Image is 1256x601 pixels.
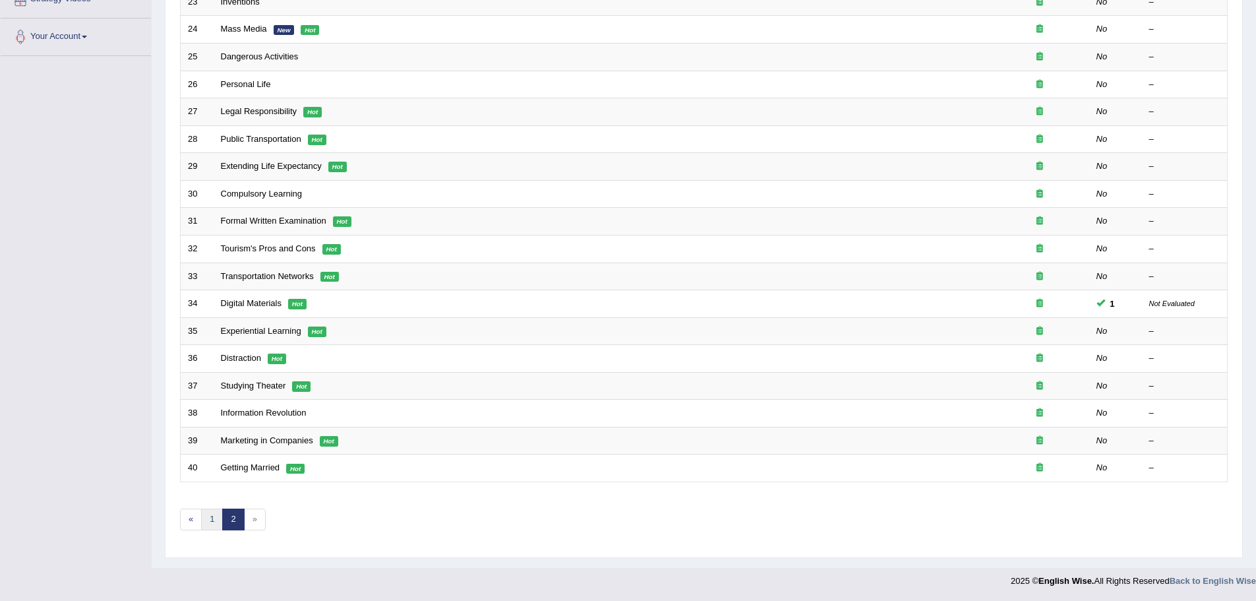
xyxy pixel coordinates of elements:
div: – [1149,435,1220,447]
div: – [1149,270,1220,283]
a: Compulsory Learning [221,189,303,199]
a: Marketing in Companies [221,435,313,445]
td: 33 [181,263,214,290]
a: Personal Life [221,79,271,89]
a: Mass Media [221,24,267,34]
div: – [1149,380,1220,393]
div: Exam occurring question [998,51,1082,63]
em: Hot [288,299,307,309]
em: Hot [292,381,311,392]
em: No [1096,189,1108,199]
em: Hot [333,216,351,227]
div: – [1149,407,1220,420]
div: Exam occurring question [998,215,1082,228]
div: Exam occurring question [998,133,1082,146]
em: No [1096,435,1108,445]
em: Hot [268,354,286,364]
div: – [1149,106,1220,118]
a: Extending Life Expectancy [221,161,322,171]
em: No [1096,381,1108,391]
div: Exam occurring question [998,435,1082,447]
em: No [1096,271,1108,281]
div: Exam occurring question [998,298,1082,310]
em: No [1096,243,1108,253]
div: – [1149,462,1220,474]
td: 38 [181,400,214,427]
div: Exam occurring question [998,352,1082,365]
em: Hot [320,436,338,447]
span: You can still take this question [1105,297,1120,311]
a: Dangerous Activities [221,51,299,61]
em: No [1096,462,1108,472]
em: Hot [322,244,341,255]
div: – [1149,325,1220,338]
em: No [1096,51,1108,61]
em: Hot [301,25,319,36]
a: Transportation Networks [221,271,314,281]
em: Hot [308,135,326,145]
small: Not Evaluated [1149,300,1195,307]
div: – [1149,133,1220,146]
em: No [1096,216,1108,226]
a: Legal Responsibility [221,106,297,116]
td: 39 [181,427,214,455]
td: 24 [181,16,214,44]
em: No [1096,106,1108,116]
em: No [1096,408,1108,418]
em: No [1096,79,1108,89]
a: 1 [201,509,223,530]
div: Exam occurring question [998,462,1082,474]
em: Hot [328,162,347,172]
em: Hot [303,107,322,117]
a: Back to English Wise [1170,576,1256,586]
a: « [180,509,202,530]
div: – [1149,160,1220,173]
div: – [1149,51,1220,63]
td: 37 [181,372,214,400]
div: Exam occurring question [998,380,1082,393]
div: – [1149,23,1220,36]
em: No [1096,134,1108,144]
div: Exam occurring question [998,106,1082,118]
div: Exam occurring question [998,23,1082,36]
td: 29 [181,153,214,181]
em: No [1096,24,1108,34]
td: 31 [181,208,214,236]
td: 40 [181,455,214,482]
a: 2 [222,509,244,530]
td: 34 [181,290,214,318]
a: Your Account [1,18,151,51]
div: – [1149,243,1220,255]
div: Exam occurring question [998,188,1082,201]
div: – [1149,188,1220,201]
em: No [1096,326,1108,336]
em: Hot [320,272,339,282]
div: Exam occurring question [998,79,1082,91]
a: Public Transportation [221,134,301,144]
em: No [1096,353,1108,363]
em: No [1096,161,1108,171]
a: Getting Married [221,462,280,472]
strong: English Wise. [1038,576,1094,586]
td: 27 [181,98,214,126]
td: 28 [181,125,214,153]
a: Distraction [221,353,261,363]
div: – [1149,79,1220,91]
div: Exam occurring question [998,407,1082,420]
div: Exam occurring question [998,325,1082,338]
div: – [1149,352,1220,365]
a: Digital Materials [221,298,282,308]
a: Information Revolution [221,408,307,418]
td: 35 [181,317,214,345]
td: 26 [181,71,214,98]
em: Hot [308,327,326,337]
div: Exam occurring question [998,243,1082,255]
a: Studying Theater [221,381,286,391]
em: Hot [286,464,305,474]
a: Experiential Learning [221,326,301,336]
td: 36 [181,345,214,373]
div: – [1149,215,1220,228]
em: New [274,25,295,36]
a: Tourism's Pros and Cons [221,243,316,253]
